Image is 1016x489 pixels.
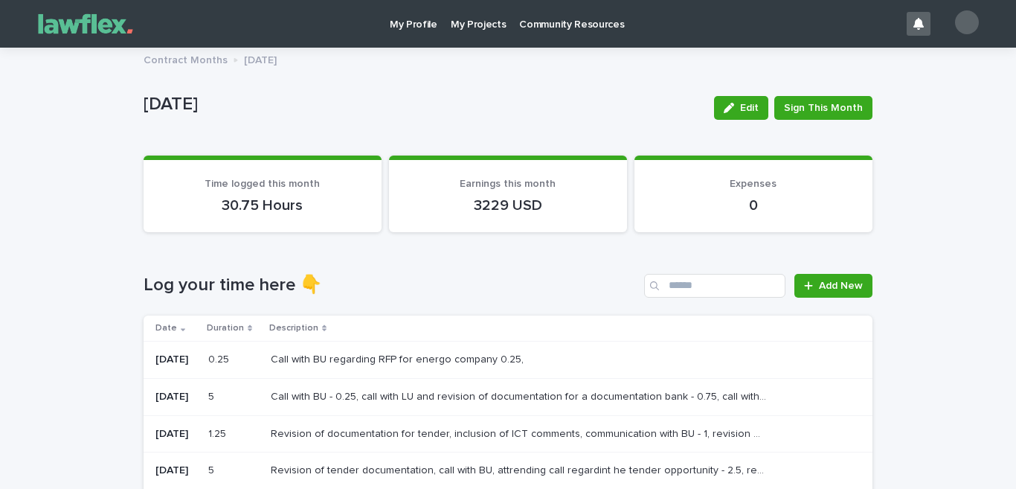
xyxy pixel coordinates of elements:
[208,388,217,403] p: 5
[271,351,527,366] p: Call with BU regarding RFP for energo company 0.25,
[155,428,196,441] p: [DATE]
[652,196,855,214] p: 0
[155,391,196,403] p: [DATE]
[794,274,872,298] a: Add New
[144,275,638,296] h1: Log your time here 👇
[784,100,863,115] span: Sign This Month
[774,96,872,120] button: Sign This Month
[144,415,872,453] tr: [DATE]1.251.25 Revision of documentation for tender, inclusion of ICT comments, communication wit...
[208,351,232,366] p: 0.25
[144,51,228,67] p: Contract Months
[155,320,177,336] p: Date
[407,196,609,214] p: 3229 USD
[271,461,770,477] p: Revision of tender documentation, call with BU, attrending call regardint he tender opportunity -...
[714,96,768,120] button: Edit
[269,320,318,336] p: Description
[30,9,141,39] img: Gnvw4qrBSHOAfo8VMhG6
[460,179,556,189] span: Earnings this month
[155,464,196,477] p: [DATE]
[144,341,872,378] tr: [DATE]0.250.25 Call with BU regarding RFP for energo company 0.25,Call with BU regarding RFP for ...
[155,354,196,366] p: [DATE]
[819,281,863,291] span: Add New
[208,425,229,441] p: 1.25
[730,179,777,189] span: Expenses
[244,51,277,67] p: [DATE]
[144,378,872,415] tr: [DATE]55 Call with BU - 0.25, call with LU and revision of documentation for a documentation bank...
[208,461,217,477] p: 5
[271,425,770,441] p: Revision of documentation for tender, inclusion of ICT comments, communication with BU - 1, revis...
[205,179,320,189] span: Time logged this month
[740,103,759,113] span: Edit
[161,196,364,214] p: 30.75 Hours
[144,94,702,115] p: [DATE]
[644,274,785,298] input: Search
[207,320,244,336] p: Duration
[271,388,770,403] p: Call with BU - 0.25, call with LU and revision of documentation for a documentation bank - 0.75, ...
